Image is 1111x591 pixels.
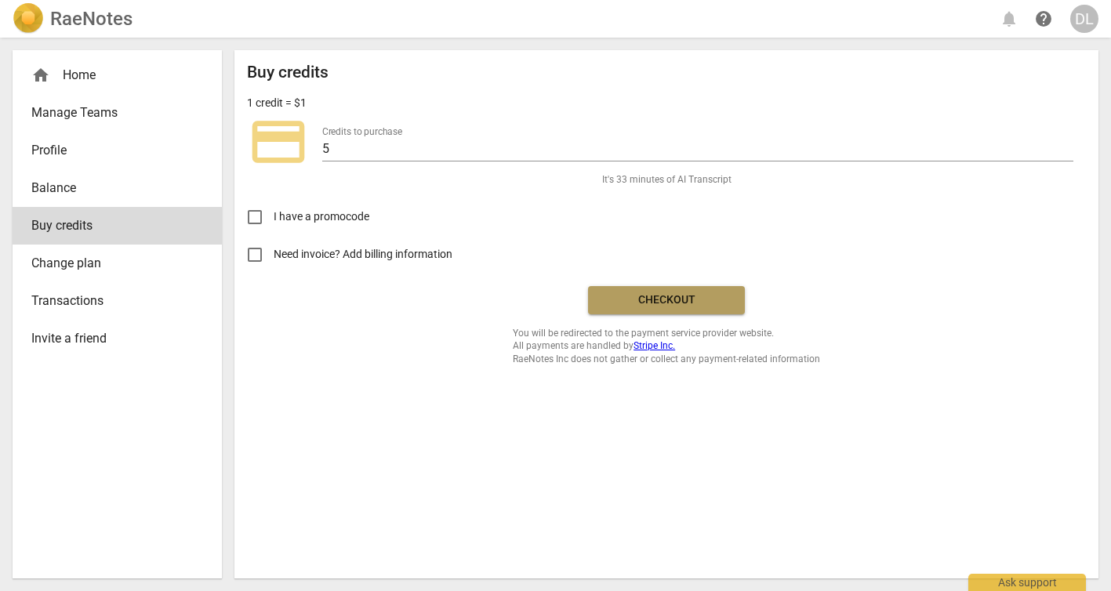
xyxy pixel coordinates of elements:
span: Need invoice? Add billing information [274,246,455,263]
h2: Buy credits [247,63,329,82]
a: Stripe Inc. [634,340,675,351]
img: Logo [13,3,44,34]
a: Manage Teams [13,94,222,132]
a: Invite a friend [13,320,222,357]
span: Manage Teams [31,103,191,122]
span: Invite a friend [31,329,191,348]
span: Buy credits [31,216,191,235]
span: Change plan [31,254,191,273]
span: home [31,66,50,85]
span: Checkout [601,292,732,308]
p: 1 credit = $1 [247,95,307,111]
span: It's 33 minutes of AI Transcript [602,173,732,187]
div: Home [31,66,191,85]
a: Profile [13,132,222,169]
label: Credits to purchase [322,127,402,136]
span: help [1034,9,1053,28]
button: DL [1070,5,1098,33]
a: Transactions [13,282,222,320]
span: Balance [31,179,191,198]
a: Balance [13,169,222,207]
a: Change plan [13,245,222,282]
div: Home [13,56,222,94]
div: Ask support [968,574,1086,591]
span: I have a promocode [274,208,369,225]
a: Buy credits [13,207,222,245]
button: Checkout [588,286,745,314]
span: You will be redirected to the payment service provider website. All payments are handled by RaeNo... [513,327,820,366]
span: credit_card [247,111,310,173]
span: Profile [31,141,191,160]
h2: RaeNotes [50,8,133,30]
a: LogoRaeNotes [13,3,133,34]
span: Transactions [31,292,191,310]
a: Help [1029,5,1058,33]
